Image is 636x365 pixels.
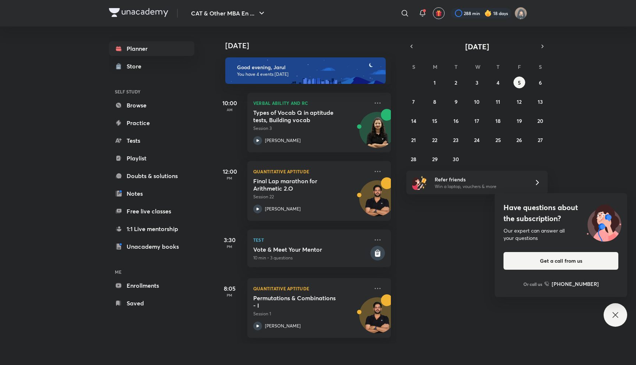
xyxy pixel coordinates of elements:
abbr: September 3, 2025 [476,79,478,86]
p: 10 min • 3 questions [253,255,369,261]
img: Jarul Jangid [515,7,527,20]
button: September 16, 2025 [450,115,462,127]
abbr: September 24, 2025 [474,137,480,143]
a: Browse [109,98,194,113]
button: September 5, 2025 [513,77,525,88]
a: Practice [109,116,194,130]
h4: Have questions about the subscription? [504,202,618,224]
abbr: September 14, 2025 [411,117,416,124]
button: September 18, 2025 [492,115,504,127]
p: Verbal Ability and RC [253,99,369,107]
img: Company Logo [109,8,168,17]
img: streak [484,10,492,17]
p: PM [215,293,244,297]
div: Store [127,62,146,71]
button: Get a call from us [504,252,618,270]
img: evening [225,57,386,84]
p: Session 3 [253,125,369,132]
button: September 11, 2025 [492,96,504,107]
img: avatar [435,10,442,17]
button: September 9, 2025 [450,96,462,107]
button: September 25, 2025 [492,134,504,146]
abbr: September 10, 2025 [474,98,480,105]
button: September 28, 2025 [408,153,420,165]
h6: ME [109,266,194,278]
button: September 10, 2025 [471,96,483,107]
h6: SELF STUDY [109,85,194,98]
abbr: September 18, 2025 [495,117,501,124]
button: September 21, 2025 [408,134,420,146]
p: Session 22 [253,194,369,200]
abbr: September 28, 2025 [411,156,416,163]
p: Win a laptop, vouchers & more [435,183,525,190]
p: Quantitative Aptitude [253,284,369,293]
h5: 12:00 [215,167,244,176]
button: September 20, 2025 [534,115,546,127]
abbr: September 7, 2025 [412,98,415,105]
abbr: Monday [433,63,437,70]
p: Test [253,235,369,244]
button: September 14, 2025 [408,115,420,127]
abbr: September 13, 2025 [538,98,543,105]
abbr: September 27, 2025 [538,137,543,143]
div: Our expert can answer all your questions [504,227,618,242]
img: Avatar [360,301,395,337]
img: Avatar [360,116,395,151]
p: Or call us [523,281,542,287]
a: Unacademy books [109,239,194,254]
abbr: September 2, 2025 [455,79,457,86]
p: [PERSON_NAME] [265,323,301,329]
p: You have 4 events [DATE] [237,71,379,77]
abbr: September 16, 2025 [453,117,459,124]
a: Free live classes [109,204,194,219]
button: September 26, 2025 [513,134,525,146]
abbr: September 21, 2025 [411,137,416,143]
abbr: September 25, 2025 [495,137,501,143]
a: Notes [109,186,194,201]
h4: [DATE] [225,41,398,50]
p: PM [215,244,244,249]
p: PM [215,176,244,180]
button: September 27, 2025 [534,134,546,146]
abbr: September 17, 2025 [474,117,479,124]
a: Planner [109,41,194,56]
a: 1:1 Live mentorship [109,222,194,236]
span: [DATE] [465,42,489,52]
button: September 7, 2025 [408,96,420,107]
button: September 24, 2025 [471,134,483,146]
h5: 3:30 [215,235,244,244]
abbr: September 15, 2025 [432,117,437,124]
abbr: September 26, 2025 [516,137,522,143]
button: September 2, 2025 [450,77,462,88]
button: September 8, 2025 [429,96,441,107]
h5: Vote & Meet Your Mentor [253,246,369,253]
abbr: Tuesday [455,63,457,70]
abbr: September 6, 2025 [539,79,542,86]
h5: Types of Vocab Q in aptitude tests, Building vocab [253,109,345,124]
button: September 30, 2025 [450,153,462,165]
button: [DATE] [417,41,537,52]
button: avatar [433,7,445,19]
p: Session 1 [253,311,369,317]
button: September 1, 2025 [429,77,441,88]
abbr: Saturday [539,63,542,70]
h6: [PHONE_NUMBER] [552,280,599,288]
abbr: September 30, 2025 [453,156,459,163]
abbr: September 23, 2025 [453,137,459,143]
a: Saved [109,296,194,311]
abbr: Wednesday [475,63,480,70]
abbr: September 5, 2025 [518,79,521,86]
abbr: September 8, 2025 [433,98,436,105]
abbr: September 19, 2025 [517,117,522,124]
img: referral [412,175,427,190]
a: Company Logo [109,8,168,19]
a: Tests [109,133,194,148]
a: [PHONE_NUMBER] [544,280,599,288]
abbr: September 9, 2025 [455,98,457,105]
abbr: September 4, 2025 [497,79,499,86]
a: Enrollments [109,278,194,293]
button: September 6, 2025 [534,77,546,88]
button: September 22, 2025 [429,134,441,146]
p: AM [215,107,244,112]
button: September 17, 2025 [471,115,483,127]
